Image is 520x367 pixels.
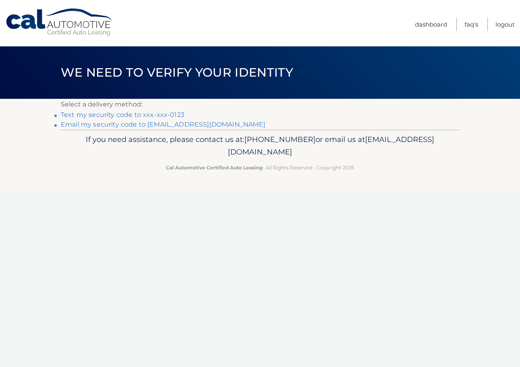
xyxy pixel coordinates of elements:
[66,163,454,172] p: - All Rights Reserved - Copyright 2025
[61,99,459,110] p: Select a delivery method:
[5,8,114,37] a: Cal Automotive
[61,111,184,119] a: Text my security code to xxx-xxx-0123
[61,65,293,80] span: We need to verify your identity
[495,18,515,31] a: Logout
[166,165,262,171] strong: Cal Automotive Certified Auto Leasing
[61,121,266,128] a: Email my security code to [EMAIL_ADDRESS][DOMAIN_NAME]
[415,18,447,31] a: Dashboard
[464,18,478,31] a: FAQ's
[244,135,316,144] span: [PHONE_NUMBER]
[66,133,454,159] p: If you need assistance, please contact us at: or email us at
